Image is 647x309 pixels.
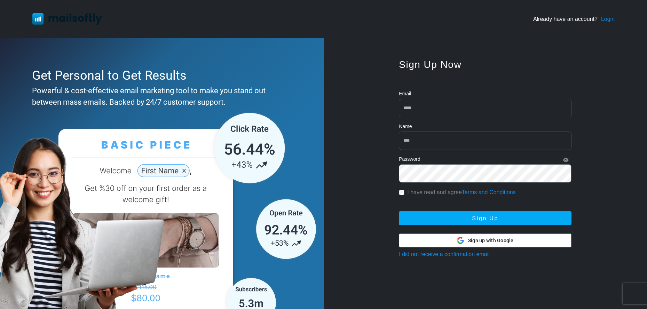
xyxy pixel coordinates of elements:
[407,188,515,197] label: I have read and agree
[601,15,615,23] a: Login
[399,156,420,163] label: Password
[32,85,288,108] div: Powerful & cost-effective email marketing tool to make you stand out between mass emails. Backed ...
[462,189,516,195] a: Terms and Conditions
[399,251,490,257] a: I did not receive a confirmation email
[399,123,412,130] label: Name
[399,90,411,97] label: Email
[563,158,569,163] i: Show Password
[32,66,288,85] div: Get Personal to Get Results
[399,211,571,225] button: Sign Up
[399,59,461,70] span: Sign Up Now
[533,15,615,23] div: Already have an account?
[399,233,571,247] button: Sign up with Google
[32,13,102,24] img: Mailsoftly
[468,237,514,244] span: Sign up with Google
